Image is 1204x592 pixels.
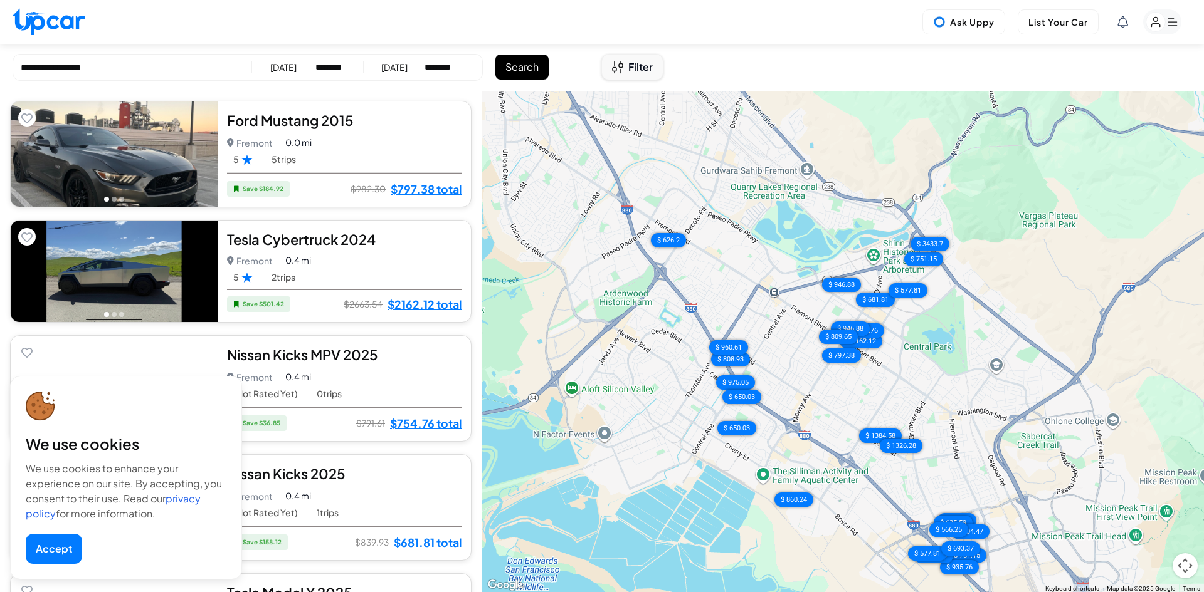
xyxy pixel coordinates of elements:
img: Star Rating [241,154,253,165]
img: cookie-icon.svg [26,392,55,421]
span: 5 [233,272,253,283]
a: $754.76 total [390,415,462,432]
div: $ 566.25 [929,522,968,536]
div: Nissan Kicks 2025 [227,464,462,483]
div: Tesla Cybertruck 2024 [227,230,462,249]
span: Save $ 184.92 [227,181,290,197]
span: 0 trips [317,388,342,399]
button: Go to photo 2 [112,197,117,202]
div: We use cookies to enhance your experience on our site. By accepting, you consent to their use. Re... [26,461,226,521]
img: Car Image [11,221,218,322]
img: Star Rating [241,272,253,283]
span: $791.61 [356,417,385,430]
span: 0.4 mi [285,370,311,383]
button: Add to favorites [18,343,36,361]
button: Go to photo 3 [119,197,124,202]
span: (Not Rated Yet) [233,388,298,399]
div: [DATE] [381,61,408,73]
span: Filter [628,60,653,75]
div: $ 808.93 [711,351,750,366]
div: $ 975.05 [716,375,755,390]
button: Go to photo 1 [104,312,109,317]
span: Map data ©2025 Google [1107,585,1175,592]
span: $2663.54 [344,298,383,311]
span: 0.0 mi [285,136,312,149]
button: Go to photo 2 [112,312,117,317]
img: Car Image [11,101,218,207]
div: $ 577.81 [889,283,927,297]
div: $ 3433.7 [911,236,949,251]
div: Ford Mustang 2015 [227,111,462,130]
img: Uppy [933,16,946,28]
span: 5 trips [272,154,296,165]
span: Save $ 501.42 [227,296,290,312]
button: List Your Car [1018,9,1099,34]
div: $ 650.03 [722,390,761,404]
p: Fremont [227,487,273,505]
div: $ 2162.12 [840,334,882,348]
a: Terms (opens in new tab) [1183,585,1200,592]
span: 2 trips [272,272,295,283]
div: $ 635.59 [914,549,953,563]
div: $ 650.03 [717,421,756,435]
div: $ 681.81 [856,293,895,307]
button: Search [495,55,549,80]
button: Accept [26,534,82,564]
a: $2162.12 total [388,296,462,313]
img: Car Image [11,336,218,441]
div: $ 1326.28 [880,439,922,453]
div: $ 797.38 [822,348,861,362]
span: 1 trips [317,507,339,518]
button: Go to photo 1 [104,197,109,202]
span: $982.30 [351,182,386,196]
span: 5 [233,154,253,165]
span: 0.4 mi [285,489,311,502]
button: Add to favorites [18,109,36,127]
div: $ 404.47 [951,524,990,538]
div: $ 960.61 [709,340,748,354]
div: $ 635.59 [934,516,973,530]
p: Fremont [227,252,273,269]
a: $797.38 total [391,181,462,197]
div: $ 946.88 [822,278,861,292]
div: $ 809.65 [819,329,858,343]
a: $681.81 total [394,534,462,551]
div: $ 1384.58 [859,428,902,442]
div: $ 946.88 [831,321,870,335]
span: (Not Rated Yet) [233,507,298,518]
div: $ 626.2 [651,232,686,247]
img: Upcar Logo [13,8,85,35]
span: Save $ 36.85 [227,415,287,431]
button: Go to photo 3 [119,312,124,317]
span: 0.4 mi [285,254,311,267]
button: Ask Uppy [922,9,1005,34]
div: $ 935.76 [940,560,979,574]
div: We use cookies [26,434,226,454]
div: [DATE] [270,61,297,73]
p: Fremont [227,368,273,386]
div: $ 577.81 [908,546,947,561]
div: Nissan Kicks MPV 2025 [227,345,462,364]
div: $ 693.37 [941,541,980,556]
p: Fremont [227,134,273,152]
button: Open filters [601,54,663,80]
div: $ 751.15 [904,251,943,266]
button: Map camera controls [1173,553,1198,578]
div: $ 754.76 [845,323,884,337]
div: $ 797.38 [937,512,976,527]
span: Save $ 158.12 [227,534,288,550]
span: $839.93 [355,536,389,549]
button: Add to favorites [18,228,36,246]
div: $ 860.24 [774,492,813,506]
